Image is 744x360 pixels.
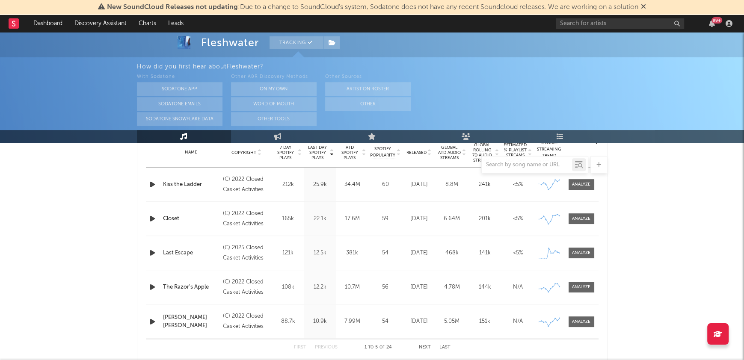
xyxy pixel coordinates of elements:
div: 7.99M [338,317,366,326]
input: Search by song name or URL [482,162,572,168]
a: Dashboard [27,15,68,32]
a: Charts [133,15,162,32]
div: <5% [504,249,532,257]
div: (C) 2022 Closed Casket Activities [223,311,270,332]
div: [DATE] [405,317,433,326]
div: With Sodatone [137,72,222,82]
div: 241k [471,180,499,189]
button: Word Of Mouth [231,97,317,111]
div: 54 [371,249,400,257]
div: 25.9k [306,180,334,189]
div: [DATE] [405,215,433,223]
span: Global ATD Audio Streams [438,145,461,160]
input: Search for artists [556,18,684,29]
div: 141k [471,249,499,257]
div: 144k [471,283,499,292]
div: 151k [471,317,499,326]
div: [DATE] [405,283,433,292]
div: 60 [371,180,400,189]
div: 1 5 24 [355,342,402,353]
div: 10.7M [338,283,366,292]
div: 108k [274,283,302,292]
div: (C) 2022 Closed Casket Activities [223,174,270,195]
a: Last Escape [163,249,219,257]
button: Next [419,345,431,350]
div: 165k [274,215,302,223]
span: Released [406,150,427,155]
div: Global Streaming Trend (Last 60D) [537,140,562,165]
div: 201k [471,215,499,223]
div: 56 [371,283,400,292]
button: Previous [315,345,338,350]
div: 6.64M [438,215,466,223]
div: 4.78M [438,283,466,292]
div: 468k [438,249,466,257]
span: : Due to a change to SoundCloud's system, Sodatone does not have any recent Soundcloud releases. ... [107,4,638,11]
div: 8.8M [438,180,466,189]
div: Name [163,149,219,156]
span: Spotify Popularity [370,146,395,159]
div: Other Sources [325,72,411,82]
div: [DATE] [405,180,433,189]
span: Estimated % Playlist Streams Last Day [504,142,527,163]
div: <5% [504,215,532,223]
div: 59 [371,215,400,223]
div: (C) 2025 Closed Casket Activities [223,243,270,263]
a: [PERSON_NAME] [PERSON_NAME] [163,313,219,330]
div: 212k [274,180,302,189]
button: On My Own [231,82,317,96]
div: Fleshwater [201,36,259,49]
div: 88.7k [274,317,302,326]
a: Kiss the Ladder [163,180,219,189]
button: Artist on Roster [325,82,411,96]
div: N/A [504,283,532,292]
span: Copyright [231,150,256,155]
button: Sodatone App [137,82,222,96]
span: ATD Spotify Plays [338,145,361,160]
span: to [368,345,373,349]
div: (C) 2022 Closed Casket Activities [223,277,270,298]
div: [DATE] [405,249,433,257]
div: <5% [504,180,532,189]
button: Sodatone Snowflake Data [137,112,222,126]
div: 99 + [711,17,722,24]
span: Global Rolling 7D Audio Streams [471,142,494,163]
div: N/A [504,317,532,326]
div: 5.05M [438,317,466,326]
button: Last [439,345,451,350]
div: 10.9k [306,317,334,326]
button: Other [325,97,411,111]
div: 121k [274,249,302,257]
span: of [379,345,385,349]
button: Tracking [270,36,323,49]
button: Sodatone Emails [137,97,222,111]
span: 7 Day Spotify Plays [274,145,297,160]
div: 34.4M [338,180,366,189]
div: (C) 2022 Closed Casket Activities [223,209,270,229]
a: Leads [162,15,190,32]
span: Dismiss [641,4,646,11]
span: Last Day Spotify Plays [306,145,329,160]
span: New SoundCloud Releases not updating [107,4,238,11]
button: First [294,345,306,350]
div: 22.1k [306,215,334,223]
button: 99+ [709,20,715,27]
a: Closet [163,215,219,223]
div: 12.5k [306,249,334,257]
a: The Razor's Apple [163,283,219,292]
div: 17.6M [338,215,366,223]
div: 381k [338,249,366,257]
button: Other Tools [231,112,317,126]
div: Other A&R Discovery Methods [231,72,317,82]
div: 54 [371,317,400,326]
div: 12.2k [306,283,334,292]
a: Discovery Assistant [68,15,133,32]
